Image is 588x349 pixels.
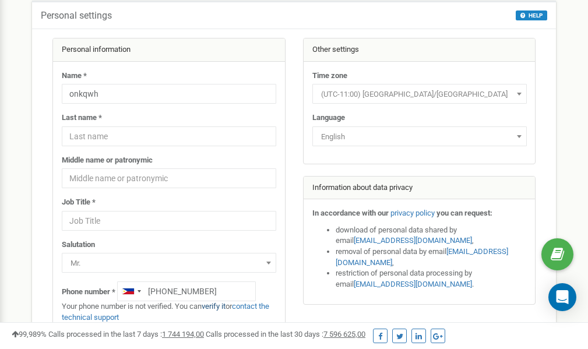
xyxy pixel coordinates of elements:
[354,236,472,245] a: [EMAIL_ADDRESS][DOMAIN_NAME]
[41,10,112,21] h5: Personal settings
[118,282,145,301] div: Telephone country code
[312,70,347,82] label: Time zone
[62,211,276,231] input: Job Title
[304,38,536,62] div: Other settings
[62,70,87,82] label: Name *
[62,126,276,146] input: Last name
[206,330,365,339] span: Calls processed in the last 30 days :
[336,268,527,290] li: restriction of personal data processing by email .
[62,155,153,166] label: Middle name or patronymic
[62,287,115,298] label: Phone number *
[312,209,389,217] strong: In accordance with our
[53,38,285,62] div: Personal information
[336,246,527,268] li: removal of personal data by email ,
[354,280,472,288] a: [EMAIL_ADDRESS][DOMAIN_NAME]
[312,84,527,104] span: (UTC-11:00) Pacific/Midway
[62,112,102,124] label: Last name *
[516,10,547,20] button: HELP
[62,84,276,104] input: Name
[390,209,435,217] a: privacy policy
[312,112,345,124] label: Language
[548,283,576,311] div: Open Intercom Messenger
[117,281,256,301] input: +1-800-555-55-55
[323,330,365,339] u: 7 596 625,00
[336,225,527,246] li: download of personal data shared by email ,
[62,301,276,323] p: Your phone number is not verified. You can or
[12,330,47,339] span: 99,989%
[336,247,508,267] a: [EMAIL_ADDRESS][DOMAIN_NAME]
[304,177,536,200] div: Information about data privacy
[62,253,276,273] span: Mr.
[62,302,269,322] a: contact the technical support
[162,330,204,339] u: 1 744 194,00
[48,330,204,339] span: Calls processed in the last 7 days :
[62,239,95,251] label: Salutation
[436,209,492,217] strong: you can request:
[316,129,523,145] span: English
[202,302,226,311] a: verify it
[312,126,527,146] span: English
[66,255,272,272] span: Mr.
[62,197,96,208] label: Job Title *
[316,86,523,103] span: (UTC-11:00) Pacific/Midway
[62,168,276,188] input: Middle name or patronymic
